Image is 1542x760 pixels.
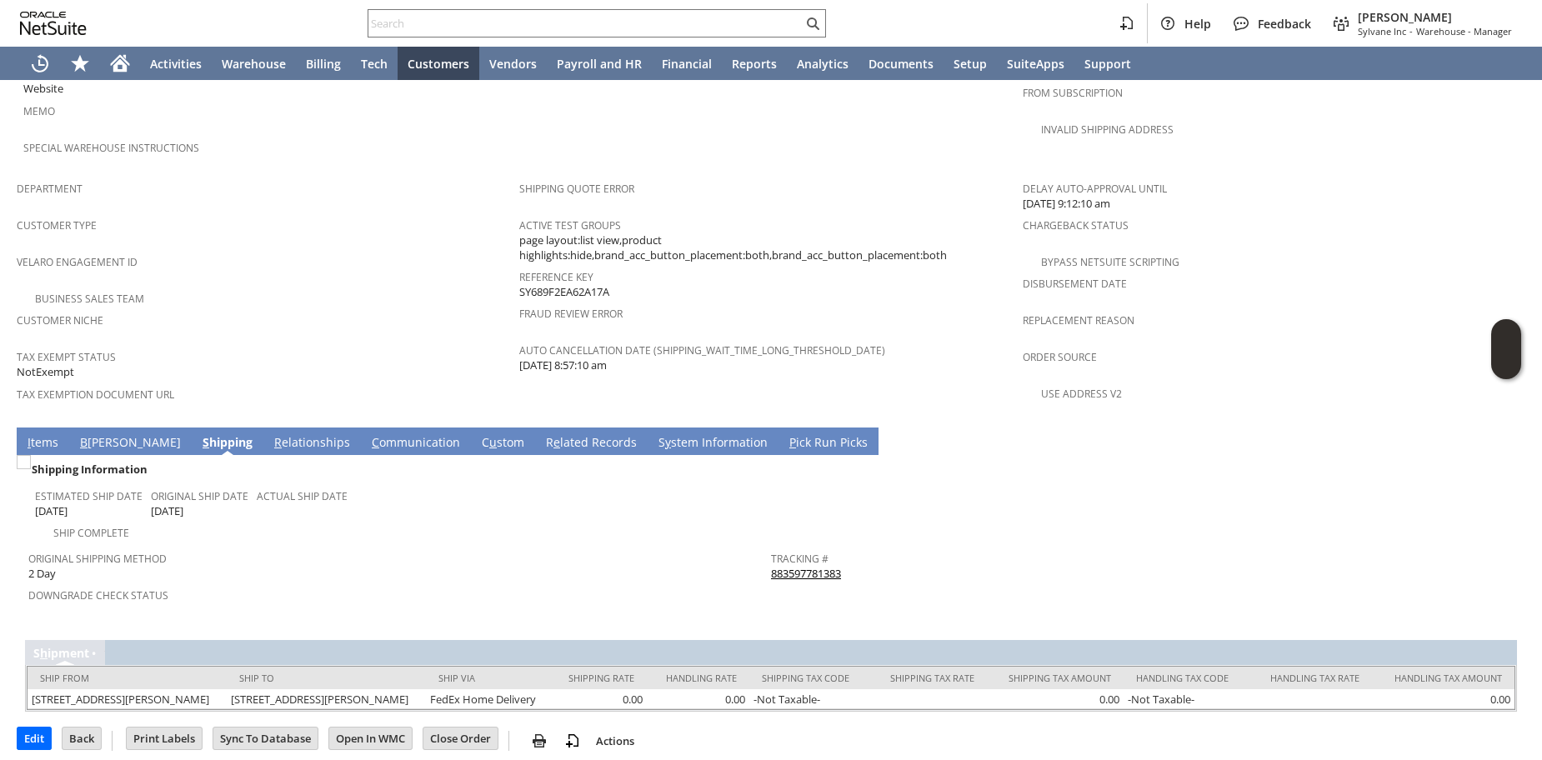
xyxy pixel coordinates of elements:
a: Home [100,47,140,80]
div: Ship From [40,672,214,684]
span: P [789,434,796,450]
a: Invalid Shipping Address [1041,122,1174,137]
span: Help [1184,16,1211,32]
span: S [203,434,209,450]
span: Warehouse - Manager [1416,25,1512,37]
span: [PERSON_NAME] [1358,9,1512,25]
input: Back [63,727,101,749]
div: Handling Rate [659,672,737,684]
a: Warehouse [212,47,296,80]
div: Shipping Tax Rate [883,672,974,684]
div: Handling Tax Amount [1384,672,1502,684]
span: - [1409,25,1413,37]
td: -Not Taxable- [1124,689,1249,709]
a: Related Records [542,434,641,452]
span: [DATE] 9:12:10 am [1023,196,1110,212]
svg: logo [20,12,87,35]
a: Billing [296,47,351,80]
td: [STREET_ADDRESS][PERSON_NAME] [227,689,426,709]
div: Ship Via [438,672,536,684]
span: h [40,645,48,661]
a: Shipping Quote Error [519,182,634,196]
a: Shipping [198,434,257,452]
span: NotExempt [17,364,74,380]
div: Shipping Information [28,458,764,480]
a: Custom [478,434,528,452]
a: Actions [589,733,641,748]
a: Original Ship Date [151,489,248,503]
a: Downgrade Check Status [28,588,168,602]
a: 883597781383 [771,566,841,581]
a: Setup [944,47,997,80]
span: SY689F2EA62A17A [519,284,609,300]
a: Actual Ship Date [257,489,348,503]
a: Ship Complete [53,526,129,540]
a: Payroll and HR [547,47,652,80]
span: Setup [954,56,987,72]
iframe: Click here to launch Oracle Guided Learning Help Panel [1491,319,1521,379]
span: Feedback [1258,16,1311,32]
span: [DATE] 8:57:10 am [519,357,607,373]
div: Shipping Tax Code [762,672,858,684]
span: Activities [150,56,202,72]
span: Reports [732,56,777,72]
a: Auto Cancellation Date (shipping_wait_time_long_threshold_date) [519,343,885,357]
a: Memo [23,104,55,118]
span: Financial [662,56,712,72]
a: Communication [368,434,464,452]
span: page layout:list view,product highlights:hide,brand_acc_button_placement:both,brand_acc_button_pl... [519,232,1014,263]
a: Order Source [1023,350,1097,364]
div: Handling Tax Rate [1263,672,1360,684]
a: Special Warehouse Instructions [23,141,199,155]
a: Fraud Review Error [519,307,623,321]
a: B[PERSON_NAME] [76,434,185,452]
input: Print Labels [127,727,202,749]
a: Replacement reason [1023,313,1134,327]
a: Chargeback Status [1023,218,1129,232]
svg: Shortcuts [70,53,90,73]
span: I [28,434,31,450]
a: Vendors [479,47,547,80]
span: Billing [306,56,341,72]
svg: Home [110,53,130,73]
span: SuiteApps [1007,56,1064,72]
span: Website [23,81,63,97]
a: Estimated Ship Date [35,489,143,503]
td: [STREET_ADDRESS][PERSON_NAME] [28,689,227,709]
input: Search [368,13,803,33]
a: Customers [398,47,479,80]
td: 0.00 [548,689,647,709]
div: Shortcuts [60,47,100,80]
span: Vendors [489,56,537,72]
a: Tech [351,47,398,80]
a: Disbursement Date [1023,277,1127,291]
span: Analytics [797,56,849,72]
a: Business Sales Team [35,292,144,306]
a: Reference Key [519,270,593,284]
span: u [489,434,497,450]
span: Payroll and HR [557,56,642,72]
img: Unchecked [17,455,31,469]
a: Recent Records [20,47,60,80]
input: Open In WMC [329,727,412,749]
input: Close Order [423,727,498,749]
div: Shipping Tax Amount [999,672,1111,684]
a: From Subscription [1023,86,1123,100]
a: Bypass NetSuite Scripting [1041,255,1179,269]
span: [DATE] [35,503,68,519]
span: [DATE] [151,503,183,519]
img: add-record.svg [563,731,583,751]
a: Documents [859,47,944,80]
span: Support [1084,56,1131,72]
a: Velaro Engagement ID [17,255,138,269]
a: Tax Exempt Status [17,350,116,364]
a: System Information [654,434,772,452]
td: 0.00 [987,689,1124,709]
span: C [372,434,379,450]
a: SuiteApps [997,47,1074,80]
td: -Not Taxable- [749,689,870,709]
a: Relationships [270,434,354,452]
img: print.svg [529,731,549,751]
a: Reports [722,47,787,80]
svg: Recent Records [30,53,50,73]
